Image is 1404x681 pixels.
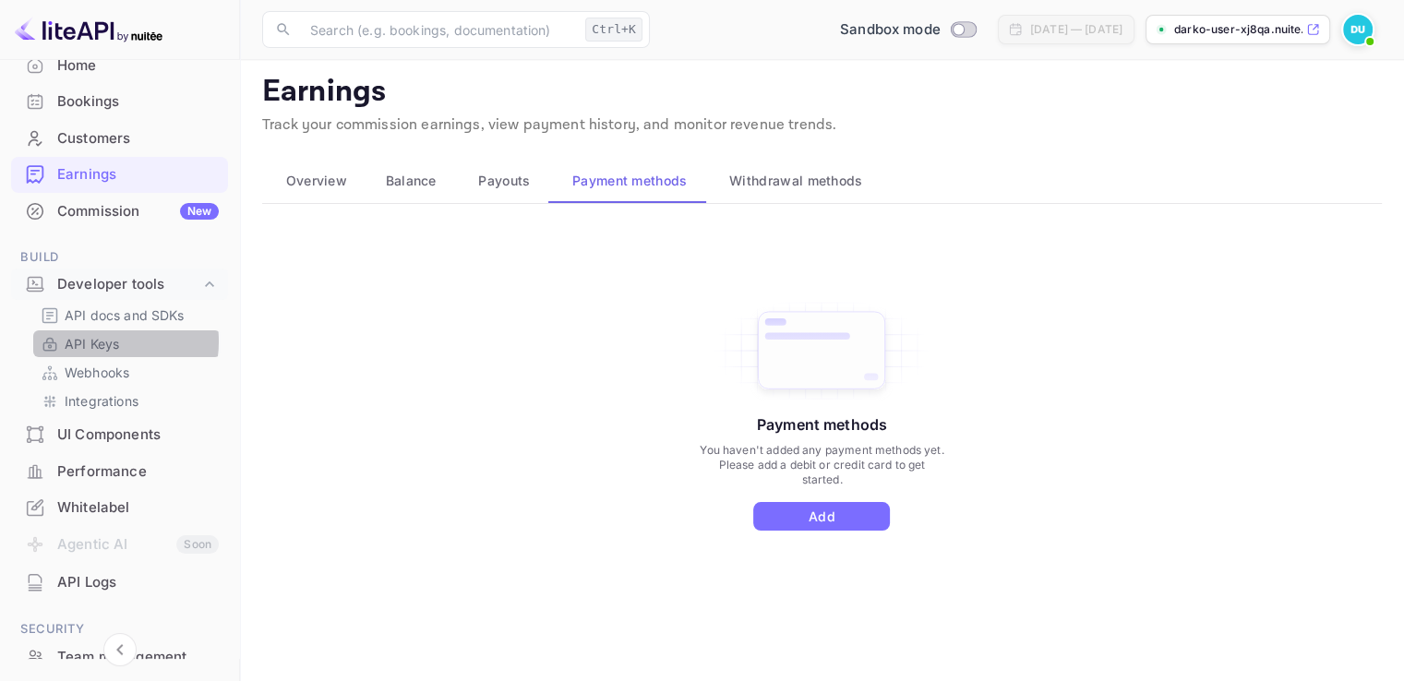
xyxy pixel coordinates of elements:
div: Ctrl+K [585,18,642,42]
div: Bookings [11,84,228,120]
div: API Logs [11,565,228,601]
div: API docs and SDKs [33,302,221,329]
p: API docs and SDKs [65,305,185,325]
a: API docs and SDKs [41,305,213,325]
div: Integrations [33,388,221,414]
a: CommissionNew [11,194,228,228]
div: UI Components [57,424,219,446]
p: Payment methods [757,413,887,436]
span: Overview [286,170,347,192]
div: Whitelabel [11,490,228,526]
div: Customers [57,128,219,149]
div: Whitelabel [57,497,219,519]
p: You haven't added any payment methods yet. Please add a debit or credit card to get started. [698,443,946,487]
p: darko-user-xj8qa.nuite... [1174,21,1302,38]
a: Bookings [11,84,228,118]
div: scrollable auto tabs example [262,159,1382,203]
span: Balance [386,170,437,192]
div: Home [11,48,228,84]
a: Customers [11,121,228,155]
a: Integrations [41,391,213,411]
div: Commission [57,201,219,222]
img: Add Card [709,297,934,404]
p: Webhooks [65,363,129,382]
input: Search (e.g. bookings, documentation) [299,11,578,48]
a: Team management [11,639,228,674]
div: New [180,203,219,220]
div: UI Components [11,417,228,453]
div: Performance [11,454,228,490]
a: Performance [11,454,228,488]
a: Home [11,48,228,82]
div: Switch to Production mode [833,19,983,41]
div: API Logs [57,572,219,593]
span: Security [11,619,228,639]
a: Webhooks [41,363,213,382]
div: Team management [57,647,219,668]
div: CommissionNew [11,194,228,230]
img: LiteAPI logo [15,15,162,44]
button: Collapse navigation [103,633,137,666]
button: Add [753,502,890,531]
div: Home [57,55,219,77]
span: Payouts [478,170,530,192]
a: Whitelabel [11,490,228,524]
span: Sandbox mode [840,19,941,41]
div: Team management [11,639,228,675]
div: Developer tools [11,269,228,301]
div: Earnings [11,157,228,193]
div: Customers [11,121,228,157]
span: Build [11,247,228,268]
div: API Keys [33,330,221,357]
div: Webhooks [33,359,221,386]
div: Earnings [57,164,219,185]
p: Track your commission earnings, view payment history, and monitor revenue trends. [262,114,1382,137]
a: Earnings [11,157,228,191]
div: Developer tools [57,274,200,295]
div: Bookings [57,91,219,113]
div: [DATE] — [DATE] [1030,21,1122,38]
p: Integrations [65,391,138,411]
a: UI Components [11,417,228,451]
span: Withdrawal methods [729,170,862,192]
span: Payment methods [572,170,688,192]
p: Earnings [262,74,1382,111]
a: API Logs [11,565,228,599]
img: Darko User [1343,15,1373,44]
a: API Keys [41,334,213,353]
div: Performance [57,461,219,483]
p: API Keys [65,334,119,353]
